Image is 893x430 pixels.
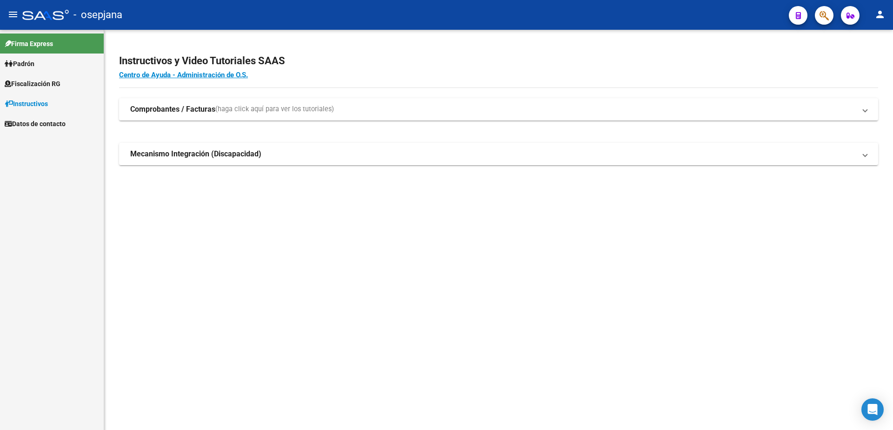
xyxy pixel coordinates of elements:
[5,99,48,109] span: Instructivos
[119,52,878,70] h2: Instructivos y Video Tutoriales SAAS
[5,79,60,89] span: Fiscalización RG
[119,71,248,79] a: Centro de Ayuda - Administración de O.S.
[119,98,878,121] mat-expansion-panel-header: Comprobantes / Facturas(haga click aquí para ver los tutoriales)
[5,59,34,69] span: Padrón
[215,104,334,114] span: (haga click aquí para ver los tutoriales)
[874,9,886,20] mat-icon: person
[130,104,215,114] strong: Comprobantes / Facturas
[5,119,66,129] span: Datos de contacto
[119,143,878,165] mat-expansion-panel-header: Mecanismo Integración (Discapacidad)
[73,5,122,25] span: - osepjana
[7,9,19,20] mat-icon: menu
[5,39,53,49] span: Firma Express
[861,398,884,421] div: Open Intercom Messenger
[130,149,261,159] strong: Mecanismo Integración (Discapacidad)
